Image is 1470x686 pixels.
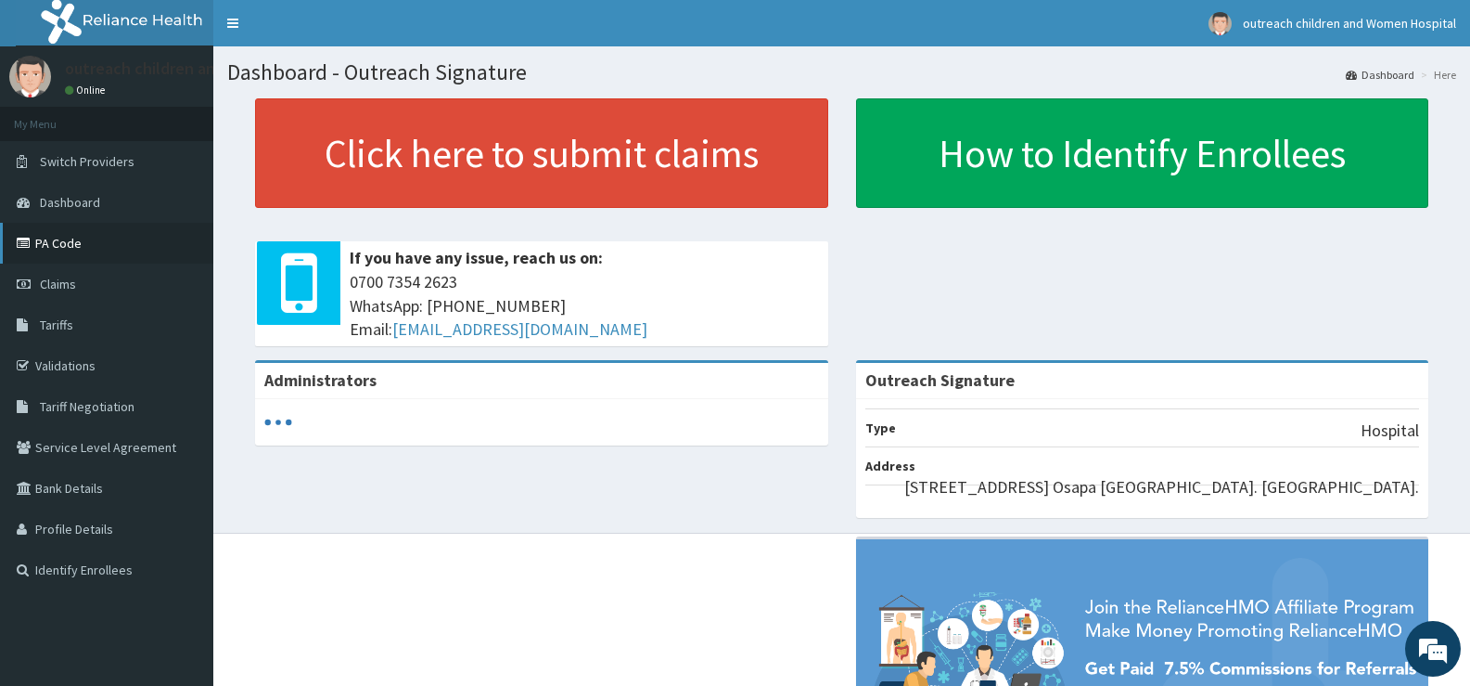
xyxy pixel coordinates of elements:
[65,84,109,97] a: Online
[255,98,828,208] a: Click here to submit claims
[865,458,915,474] b: Address
[856,98,1429,208] a: How to Identify Enrollees
[264,408,292,436] svg: audio-loading
[392,318,647,340] a: [EMAIL_ADDRESS][DOMAIN_NAME]
[1346,67,1414,83] a: Dashboard
[865,369,1015,391] strong: Outreach Signature
[264,369,377,391] b: Administrators
[40,194,100,211] span: Dashboard
[65,60,347,77] p: outreach children and Women Hospital
[40,317,73,333] span: Tariffs
[40,276,76,292] span: Claims
[227,60,1456,84] h1: Dashboard - Outreach Signature
[9,56,51,97] img: User Image
[350,270,819,342] span: 0700 7354 2623 WhatsApp: [PHONE_NUMBER] Email:
[350,247,603,268] b: If you have any issue, reach us on:
[1243,15,1456,32] span: outreach children and Women Hospital
[1208,12,1232,35] img: User Image
[865,420,896,436] b: Type
[904,475,1419,499] p: [STREET_ADDRESS] Osapa [GEOGRAPHIC_DATA]. [GEOGRAPHIC_DATA].
[1361,419,1419,443] p: Hospital
[40,398,134,415] span: Tariff Negotiation
[1416,67,1456,83] li: Here
[40,153,134,170] span: Switch Providers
